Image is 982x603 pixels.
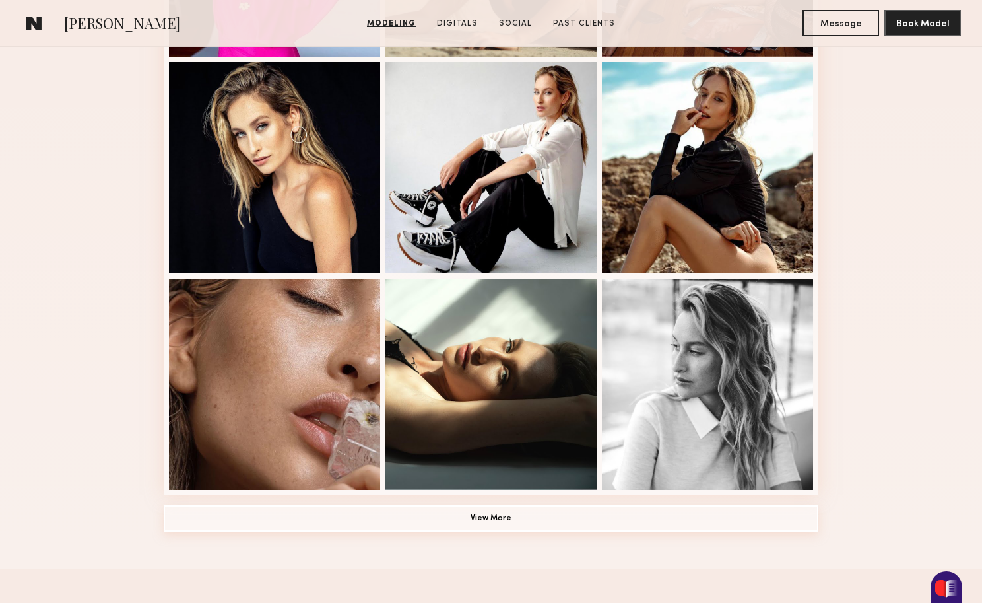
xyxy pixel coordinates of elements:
[548,18,620,30] a: Past Clients
[64,13,180,36] span: [PERSON_NAME]
[432,18,483,30] a: Digitals
[802,10,879,36] button: Message
[494,18,537,30] a: Social
[362,18,421,30] a: Modeling
[884,10,961,36] button: Book Model
[164,505,818,532] button: View More
[884,17,961,28] a: Book Model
